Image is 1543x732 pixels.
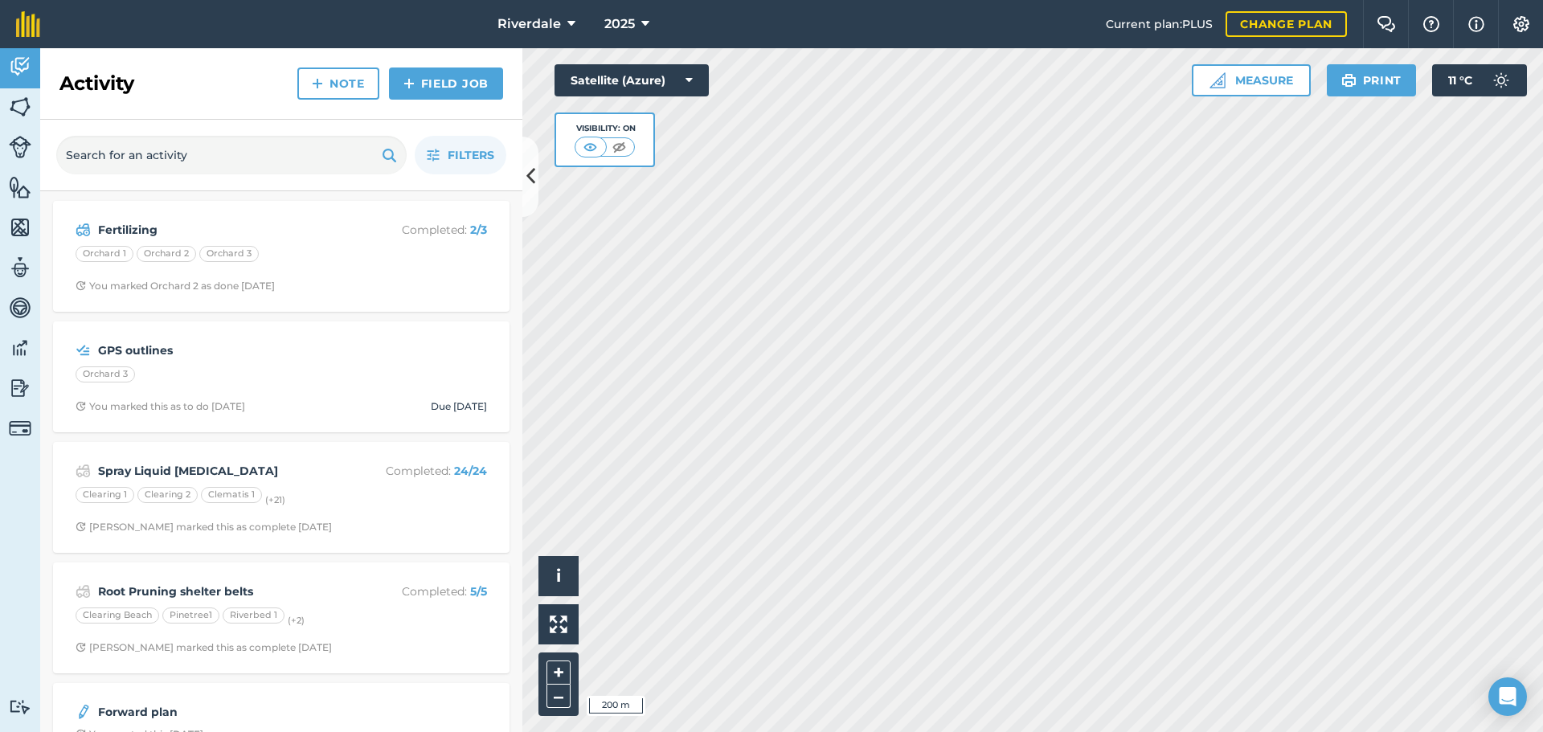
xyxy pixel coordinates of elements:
[1226,11,1347,37] a: Change plan
[98,703,353,721] strong: Forward plan
[162,607,219,624] div: Pinetree1
[1341,71,1357,90] img: svg+xml;base64,PHN2ZyB4bWxucz0iaHR0cDovL3d3dy53My5vcmcvMjAwMC9zdmciIHdpZHRoPSIxOSIgaGVpZ2h0PSIyNC...
[76,461,91,481] img: svg+xml;base64,PD94bWwgdmVyc2lvbj0iMS4wIiBlbmNvZGluZz0idXRmLTgiPz4KPCEtLSBHZW5lcmF0b3I6IEFkb2JlIE...
[1468,14,1484,34] img: svg+xml;base64,PHN2ZyB4bWxucz0iaHR0cDovL3d3dy53My5vcmcvMjAwMC9zdmciIHdpZHRoPSIxNyIgaGVpZ2h0PSIxNy...
[1422,16,1441,32] img: A question mark icon
[201,487,262,503] div: Clematis 1
[1209,72,1226,88] img: Ruler icon
[1512,16,1531,32] img: A cog icon
[199,246,259,262] div: Orchard 3
[59,71,134,96] h2: Activity
[56,136,407,174] input: Search for an activity
[1377,16,1396,32] img: Two speech bubbles overlapping with the left bubble in the forefront
[1432,64,1527,96] button: 11 °C
[470,584,487,599] strong: 5 / 5
[223,607,284,624] div: Riverbed 1
[76,607,159,624] div: Clearing Beach
[63,211,500,302] a: FertilizingCompleted: 2/3Orchard 1Orchard 2Orchard 3Clock with arrow pointing clockwiseYou marked...
[98,221,353,239] strong: Fertilizing
[9,256,31,280] img: svg+xml;base64,PD94bWwgdmVyc2lvbj0iMS4wIiBlbmNvZGluZz0idXRmLTgiPz4KPCEtLSBHZW5lcmF0b3I6IEFkb2JlIE...
[98,462,353,480] strong: Spray Liquid [MEDICAL_DATA]
[9,215,31,239] img: svg+xml;base64,PHN2ZyB4bWxucz0iaHR0cDovL3d3dy53My5vcmcvMjAwMC9zdmciIHdpZHRoPSI1NiIgaGVpZ2h0PSI2MC...
[76,280,275,292] div: You marked Orchard 2 as done [DATE]
[389,67,503,100] a: Field Job
[575,122,636,135] div: Visibility: On
[9,699,31,714] img: svg+xml;base64,PD94bWwgdmVyc2lvbj0iMS4wIiBlbmNvZGluZz0idXRmLTgiPz4KPCEtLSBHZW5lcmF0b3I6IEFkb2JlIE...
[9,336,31,360] img: svg+xml;base64,PD94bWwgdmVyc2lvbj0iMS4wIiBlbmNvZGluZz0idXRmLTgiPz4KPCEtLSBHZW5lcmF0b3I6IEFkb2JlIE...
[76,280,86,291] img: Clock with arrow pointing clockwise
[76,702,92,722] img: svg+xml;base64,PD94bWwgdmVyc2lvbj0iMS4wIiBlbmNvZGluZz0idXRmLTgiPz4KPCEtLSBHZW5lcmF0b3I6IEFkb2JlIE...
[76,641,332,654] div: [PERSON_NAME] marked this as complete [DATE]
[9,376,31,400] img: svg+xml;base64,PD94bWwgdmVyc2lvbj0iMS4wIiBlbmNvZGluZz0idXRmLTgiPz4KPCEtLSBHZW5lcmF0b3I6IEFkb2JlIE...
[454,464,487,478] strong: 24 / 24
[16,11,40,37] img: fieldmargin Logo
[9,296,31,320] img: svg+xml;base64,PD94bWwgdmVyc2lvbj0iMS4wIiBlbmNvZGluZz0idXRmLTgiPz4KPCEtLSBHZW5lcmF0b3I6IEFkb2JlIE...
[550,615,567,633] img: Four arrows, one pointing top left, one top right, one bottom right and the last bottom left
[538,556,579,596] button: i
[76,220,91,239] img: svg+xml;base64,PD94bWwgdmVyc2lvbj0iMS4wIiBlbmNvZGluZz0idXRmLTgiPz4KPCEtLSBHZW5lcmF0b3I6IEFkb2JlIE...
[76,521,332,534] div: [PERSON_NAME] marked this as complete [DATE]
[359,583,487,600] p: Completed :
[9,136,31,158] img: svg+xml;base64,PD94bWwgdmVyc2lvbj0iMS4wIiBlbmNvZGluZz0idXRmLTgiPz4KPCEtLSBHZW5lcmF0b3I6IEFkb2JlIE...
[297,67,379,100] a: Note
[312,74,323,93] img: svg+xml;base64,PHN2ZyB4bWxucz0iaHR0cDovL3d3dy53My5vcmcvMjAwMC9zdmciIHdpZHRoPSIxNCIgaGVpZ2h0PSIyNC...
[359,462,487,480] p: Completed :
[415,136,506,174] button: Filters
[546,685,571,708] button: –
[76,582,91,601] img: svg+xml;base64,PD94bWwgdmVyc2lvbj0iMS4wIiBlbmNvZGluZz0idXRmLTgiPz4KPCEtLSBHZW5lcmF0b3I6IEFkb2JlIE...
[76,246,133,262] div: Orchard 1
[1448,64,1472,96] span: 11 ° C
[288,615,305,626] small: (+ 2 )
[497,14,561,34] span: Riverdale
[63,452,500,543] a: Spray Liquid [MEDICAL_DATA]Completed: 24/24Clearing 1Clearing 2Clematis 1(+21)Clock with arrow po...
[382,145,397,165] img: svg+xml;base64,PHN2ZyB4bWxucz0iaHR0cDovL3d3dy53My5vcmcvMjAwMC9zdmciIHdpZHRoPSIxOSIgaGVpZ2h0PSIyNC...
[76,341,91,360] img: svg+xml;base64,PD94bWwgdmVyc2lvbj0iMS4wIiBlbmNvZGluZz0idXRmLTgiPz4KPCEtLSBHZW5lcmF0b3I6IEFkb2JlIE...
[403,74,415,93] img: svg+xml;base64,PHN2ZyB4bWxucz0iaHR0cDovL3d3dy53My5vcmcvMjAwMC9zdmciIHdpZHRoPSIxNCIgaGVpZ2h0PSIyNC...
[76,642,86,652] img: Clock with arrow pointing clockwise
[76,400,245,413] div: You marked this as to do [DATE]
[448,146,494,164] span: Filters
[470,223,487,237] strong: 2 / 3
[76,487,134,503] div: Clearing 1
[9,95,31,119] img: svg+xml;base64,PHN2ZyB4bWxucz0iaHR0cDovL3d3dy53My5vcmcvMjAwMC9zdmciIHdpZHRoPSI1NiIgaGVpZ2h0PSI2MC...
[1192,64,1311,96] button: Measure
[556,566,561,586] span: i
[1488,677,1527,716] div: Open Intercom Messenger
[580,139,600,155] img: svg+xml;base64,PHN2ZyB4bWxucz0iaHR0cDovL3d3dy53My5vcmcvMjAwMC9zdmciIHdpZHRoPSI1MCIgaGVpZ2h0PSI0MC...
[609,139,629,155] img: svg+xml;base64,PHN2ZyB4bWxucz0iaHR0cDovL3d3dy53My5vcmcvMjAwMC9zdmciIHdpZHRoPSI1MCIgaGVpZ2h0PSI0MC...
[76,366,135,382] div: Orchard 3
[76,401,86,411] img: Clock with arrow pointing clockwise
[1106,15,1213,33] span: Current plan : PLUS
[76,521,86,532] img: Clock with arrow pointing clockwise
[1327,64,1417,96] button: Print
[359,221,487,239] p: Completed :
[98,583,353,600] strong: Root Pruning shelter belts
[604,14,635,34] span: 2025
[137,487,198,503] div: Clearing 2
[9,417,31,440] img: svg+xml;base64,PD94bWwgdmVyc2lvbj0iMS4wIiBlbmNvZGluZz0idXRmLTgiPz4KPCEtLSBHZW5lcmF0b3I6IEFkb2JlIE...
[265,494,285,505] small: (+ 21 )
[9,175,31,199] img: svg+xml;base64,PHN2ZyB4bWxucz0iaHR0cDovL3d3dy53My5vcmcvMjAwMC9zdmciIHdpZHRoPSI1NiIgaGVpZ2h0PSI2MC...
[98,341,353,359] strong: GPS outlines
[546,660,571,685] button: +
[1485,64,1517,96] img: svg+xml;base64,PD94bWwgdmVyc2lvbj0iMS4wIiBlbmNvZGluZz0idXRmLTgiPz4KPCEtLSBHZW5lcmF0b3I6IEFkb2JlIE...
[137,246,196,262] div: Orchard 2
[63,572,500,664] a: Root Pruning shelter beltsCompleted: 5/5Clearing BeachPinetree1Riverbed 1(+2)Clock with arrow poi...
[431,400,487,413] div: Due [DATE]
[63,331,500,423] a: GPS outlinesOrchard 3Clock with arrow pointing clockwiseYou marked this as to do [DATE]Due [DATE]
[9,55,31,79] img: svg+xml;base64,PD94bWwgdmVyc2lvbj0iMS4wIiBlbmNvZGluZz0idXRmLTgiPz4KPCEtLSBHZW5lcmF0b3I6IEFkb2JlIE...
[555,64,709,96] button: Satellite (Azure)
